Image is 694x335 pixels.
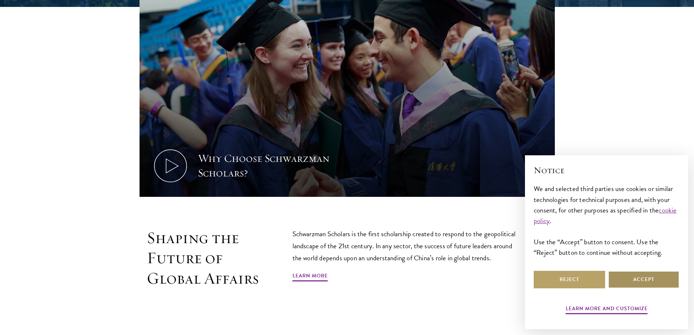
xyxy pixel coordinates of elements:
h2: Shaping the Future of Global Affairs [147,228,260,289]
a: Learn More [293,271,328,283]
h2: Notice [534,164,679,176]
div: We and selected third parties use cookies or similar technologies for technical purposes and, wit... [534,183,679,257]
button: Accept [608,271,679,288]
p: Schwarzman Scholars is the first scholarship created to respond to the geopolitical landscape of ... [293,228,522,264]
div: Why Choose Schwarzman Scholars? [198,151,333,180]
button: Reject [534,271,605,288]
button: Learn more and customize [566,304,648,315]
a: cookie policy [534,205,677,226]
